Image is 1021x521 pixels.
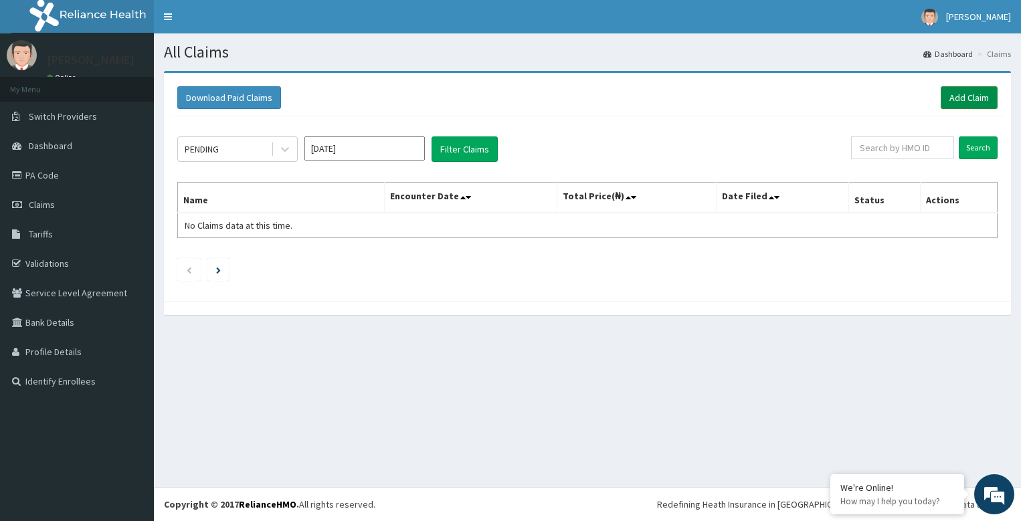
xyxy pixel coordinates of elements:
[29,140,72,152] span: Dashboard
[29,199,55,211] span: Claims
[849,183,921,213] th: Status
[185,142,219,156] div: PENDING
[186,264,192,276] a: Previous page
[47,73,79,82] a: Online
[840,496,954,507] p: How may I help you today?
[657,498,1011,511] div: Redefining Heath Insurance in [GEOGRAPHIC_DATA] using Telemedicine and Data Science!
[974,48,1011,60] li: Claims
[154,487,1021,521] footer: All rights reserved.
[164,498,299,510] strong: Copyright © 2017 .
[29,228,53,240] span: Tariffs
[557,183,717,213] th: Total Price(₦)
[185,219,292,231] span: No Claims data at this time.
[29,110,97,122] span: Switch Providers
[384,183,557,213] th: Encounter Date
[178,183,385,213] th: Name
[946,11,1011,23] span: [PERSON_NAME]
[717,183,849,213] th: Date Filed
[840,482,954,494] div: We're Online!
[959,136,998,159] input: Search
[239,498,296,510] a: RelianceHMO
[920,183,997,213] th: Actions
[164,43,1011,61] h1: All Claims
[177,86,281,109] button: Download Paid Claims
[7,40,37,70] img: User Image
[304,136,425,161] input: Select Month and Year
[216,264,221,276] a: Next page
[432,136,498,162] button: Filter Claims
[923,48,973,60] a: Dashboard
[941,86,998,109] a: Add Claim
[851,136,954,159] input: Search by HMO ID
[921,9,938,25] img: User Image
[47,54,134,66] p: [PERSON_NAME]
